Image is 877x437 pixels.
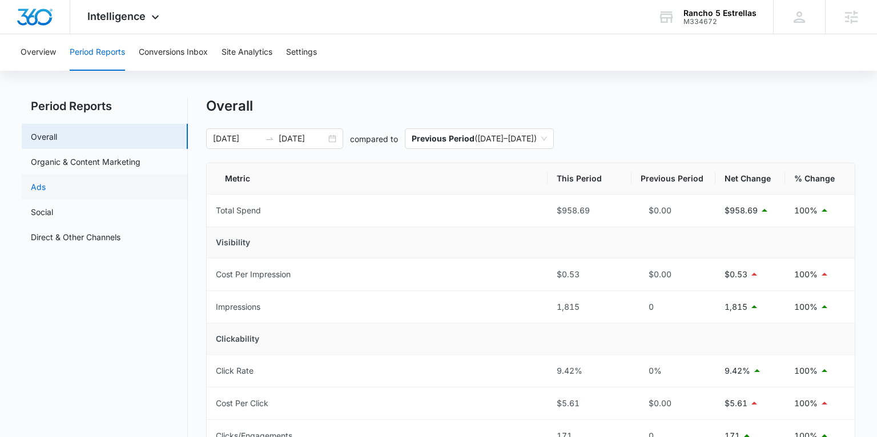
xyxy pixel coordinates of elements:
button: Settings [286,34,317,71]
p: $5.61 [725,397,747,410]
td: Clickability [207,323,854,355]
div: 0 [641,301,706,313]
a: Ads [31,181,46,193]
div: $958.69 [557,204,622,217]
p: $958.69 [725,204,758,217]
p: 100% [794,204,818,217]
button: Overview [21,34,56,71]
div: Total Spend [216,204,261,217]
th: Previous Period [631,163,715,195]
div: $5.61 [557,397,622,410]
a: Direct & Other Channels [31,231,120,243]
div: Cost Per Click [216,397,268,410]
div: 1,815 [557,301,622,313]
p: 100% [794,365,818,377]
th: % Change [785,163,855,195]
p: 100% [794,397,818,410]
p: 100% [794,268,818,281]
input: End date [279,132,326,145]
div: $0.00 [641,397,706,410]
p: $0.53 [725,268,747,281]
span: ( [DATE] – [DATE] ) [412,129,547,148]
a: Organic & Content Marketing [31,156,140,168]
th: Net Change [715,163,785,195]
p: compared to [350,133,398,145]
span: swap-right [265,134,274,143]
div: Impressions [216,301,260,313]
div: Cost Per Impression [216,268,291,281]
td: Visibility [207,227,854,258]
a: Overall [31,131,57,143]
h1: Overall [206,98,253,115]
th: This Period [548,163,631,195]
div: account id [683,18,757,26]
span: to [265,134,274,143]
div: 0% [641,365,706,377]
th: Metric [207,163,547,195]
div: $0.00 [641,268,706,281]
div: $0.00 [641,204,706,217]
button: Period Reports [70,34,125,71]
div: 9.42% [557,365,622,377]
p: 100% [794,301,818,313]
p: 1,815 [725,301,747,313]
div: account name [683,9,757,18]
div: $0.53 [557,268,622,281]
button: Conversions Inbox [139,34,208,71]
p: Previous Period [412,133,474,143]
div: Click Rate [216,365,254,377]
p: 9.42% [725,365,750,377]
input: Start date [213,132,260,145]
span: Intelligence [87,10,146,22]
button: Site Analytics [222,34,272,71]
a: Social [31,206,53,218]
h2: Period Reports [22,98,188,115]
